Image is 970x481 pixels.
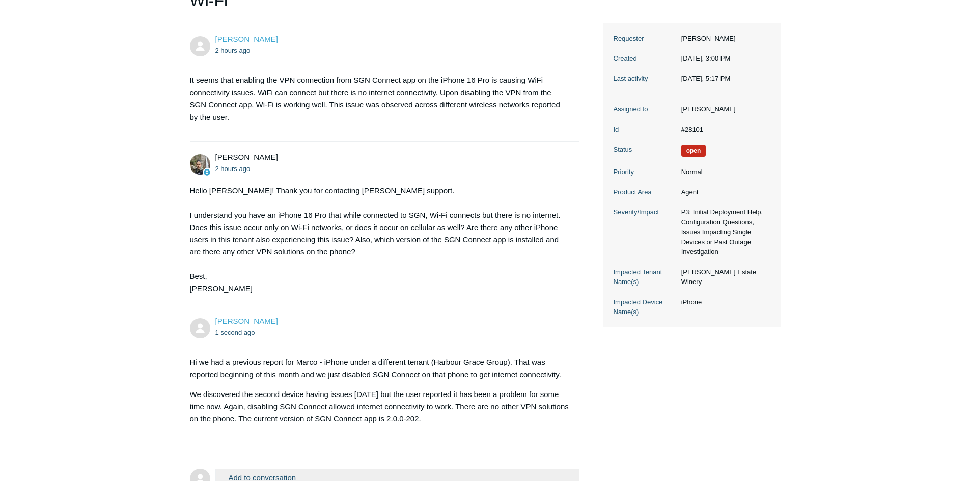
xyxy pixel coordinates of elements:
[681,54,731,62] time: 09/12/2025, 15:00
[676,207,770,257] dd: P3: Initial Deployment Help, Configuration Questions, Issues Impacting Single Devices or Past Out...
[614,267,676,287] dt: Impacted Tenant Name(s)
[614,207,676,217] dt: Severity/Impact
[681,75,731,82] time: 09/12/2025, 17:17
[614,167,676,177] dt: Priority
[614,104,676,115] dt: Assigned to
[190,388,570,425] p: We discovered the second device having issues [DATE] but the user reported it has been a problem ...
[614,145,676,155] dt: Status
[215,47,251,54] time: 09/12/2025, 15:00
[215,329,255,336] time: 09/12/2025, 17:17
[614,187,676,197] dt: Product Area
[614,297,676,317] dt: Impacted Device Name(s)
[676,125,770,135] dd: #28101
[676,297,770,307] dd: iPhone
[676,34,770,44] dd: [PERSON_NAME]
[215,165,251,173] time: 09/12/2025, 15:13
[614,74,676,84] dt: Last activity
[215,153,278,161] span: Michael Tjader
[190,356,570,381] p: Hi we had a previous report for Marco - iPhone under a different tenant (Harbour Grace Group). Th...
[676,104,770,115] dd: [PERSON_NAME]
[614,53,676,64] dt: Created
[215,35,278,43] span: Marvi Castroverde
[614,34,676,44] dt: Requester
[215,317,278,325] span: Marvi Castroverde
[190,74,570,123] p: It seems that enabling the VPN connection from SGN Connect app on the iPhone 16 Pro is causing Wi...
[676,187,770,197] dd: Agent
[676,267,770,287] dd: [PERSON_NAME] Estate Winery
[676,167,770,177] dd: Normal
[215,35,278,43] a: [PERSON_NAME]
[681,145,706,157] span: We are working on a response for you
[190,185,570,295] div: Hello [PERSON_NAME]! Thank you for contacting [PERSON_NAME] support. I understand you have an iPh...
[614,125,676,135] dt: Id
[215,317,278,325] a: [PERSON_NAME]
